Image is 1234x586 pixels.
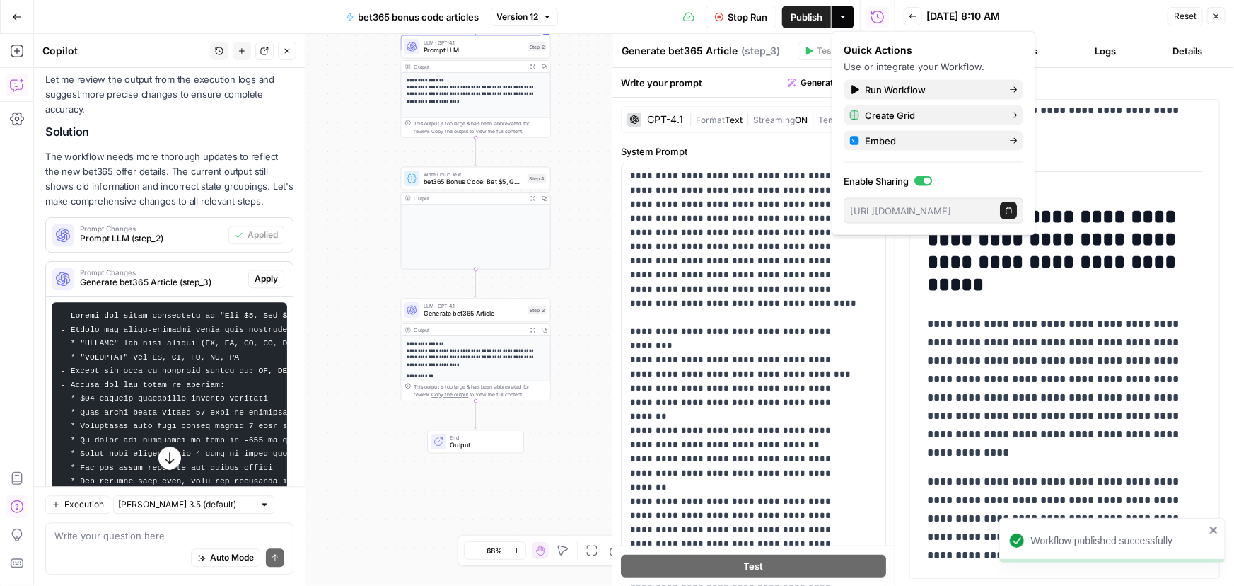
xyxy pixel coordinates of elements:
[414,195,524,202] div: Output
[475,137,477,166] g: Edge from step_2 to step_4
[45,149,293,209] p: The workflow needs more thorough updates to reflect the new bet365 offer details. The current out...
[414,63,524,71] div: Output
[64,498,104,511] span: Execution
[424,38,524,46] span: LLM · GPT-4.1
[414,326,524,334] div: Output
[844,43,1023,57] div: Quick Actions
[528,174,547,183] div: Step 4
[795,115,808,125] span: ON
[689,112,696,126] span: |
[1174,10,1197,23] span: Reset
[80,276,243,289] span: Generate bet365 Article (step_3)
[706,6,776,28] button: Stop Run
[865,108,998,122] span: Create Grid
[475,270,477,298] g: Edge from step_4 to step_3
[782,6,831,28] button: Publish
[743,112,753,126] span: |
[248,270,284,288] button: Apply
[647,115,683,125] div: GPT-4.1
[45,495,110,514] button: Execution
[45,72,293,117] p: Let me review the output from the execution logs and suggest more precise changes to ensure compl...
[865,83,998,97] span: Run Workflow
[80,232,223,245] span: Prompt LLM (step_2)
[424,177,524,187] span: bet365 Bonus Code: Bet $5, Get $300 for {{ event_title }}
[191,548,260,567] button: Auto Mode
[528,306,547,314] div: Step 3
[725,115,743,125] span: Text
[696,115,725,125] span: Format
[337,6,488,28] button: bet365 bonus code articles
[475,6,477,34] g: Edge from start to step_2
[844,174,1023,188] label: Enable Sharing
[450,433,516,441] span: End
[1209,524,1219,536] button: close
[424,45,524,55] span: Prompt LLM
[817,45,834,57] span: Test
[255,272,278,285] span: Apply
[80,225,223,232] span: Prompt Changes
[1168,7,1203,25] button: Reset
[528,42,547,51] div: Step 2
[431,392,468,398] span: Copy the output
[728,10,767,24] span: Stop Run
[42,44,206,58] div: Copilot
[798,42,841,60] button: Test
[497,11,539,23] span: Version 12
[621,555,886,578] button: Test
[424,170,524,178] span: Write Liquid Text
[622,44,738,58] textarea: Generate bet365 Article
[431,129,468,134] span: Copy the output
[801,76,868,89] span: Generate with AI
[80,269,243,276] span: Prompt Changes
[865,134,998,148] span: Embed
[401,430,551,454] div: EndOutput
[424,309,524,318] span: Generate bet365 Article
[1149,40,1226,62] button: Details
[741,44,780,58] span: ( step_3 )
[45,125,293,139] h2: Solution
[248,229,278,241] span: Applied
[414,120,546,135] div: This output is too large & has been abbreviated for review. to view the full content.
[118,498,254,512] input: Claude Sonnet 3.5 (default)
[491,8,558,26] button: Version 12
[808,112,818,126] span: |
[401,167,551,270] div: Write Liquid Textbet365 Bonus Code: Bet $5, Get $300 for {{ event_title }}Step 4Output
[621,144,886,159] label: System Prompt
[612,68,895,97] div: Write your prompt
[782,74,886,92] button: Generate with AI
[791,10,822,24] span: Publish
[1068,40,1144,62] button: Logs
[61,311,519,555] code: - Loremi dol sitam consectetu ad "Eli $5, Sed $015 do Eiusm Temp, inc ut labo" - Etdolo mag aliqu...
[487,545,503,556] span: 68%
[753,115,795,125] span: Streaming
[1031,534,1205,548] div: Workflow published successfully
[844,61,984,72] span: Use or integrate your Workflow.
[210,551,254,564] span: Auto Mode
[228,226,284,244] button: Applied
[475,401,477,430] g: Edge from step_3 to end
[450,440,516,450] span: Output
[424,301,524,309] span: LLM · GPT-4.1
[359,10,479,24] span: bet365 bonus code articles
[744,559,764,573] span: Test
[414,383,546,398] div: This output is too large & has been abbreviated for review. to view the full content.
[818,115,841,125] span: Temp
